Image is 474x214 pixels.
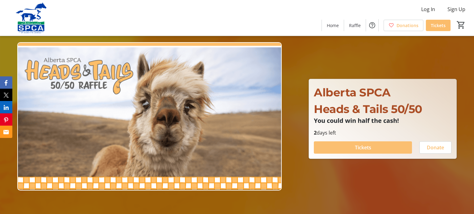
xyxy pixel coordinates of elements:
span: Tickets [431,22,446,29]
span: Heads & Tails 50/50 [314,102,422,116]
a: Tickets [426,20,451,31]
span: Donations [397,22,418,29]
button: Cart [455,19,467,30]
button: Log In [416,4,440,14]
span: Raffle [349,22,361,29]
img: Campaign CTA Media Photo [17,42,282,191]
button: Donate [419,141,451,154]
a: Home [322,20,344,31]
span: Donate [427,144,444,151]
p: days left [314,129,451,136]
span: 2 [314,129,317,136]
span: Tickets [355,144,371,151]
button: Tickets [314,141,412,154]
span: Log In [421,6,435,13]
span: Alberta SPCA [314,86,390,99]
span: Home [327,22,339,29]
img: Alberta SPCA's Logo [4,2,59,33]
span: Sign Up [447,6,465,13]
button: Sign Up [443,4,470,14]
a: Donations [384,20,423,31]
button: Help [366,19,378,31]
p: You could win half the cash! [314,117,451,124]
a: Raffle [344,20,366,31]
